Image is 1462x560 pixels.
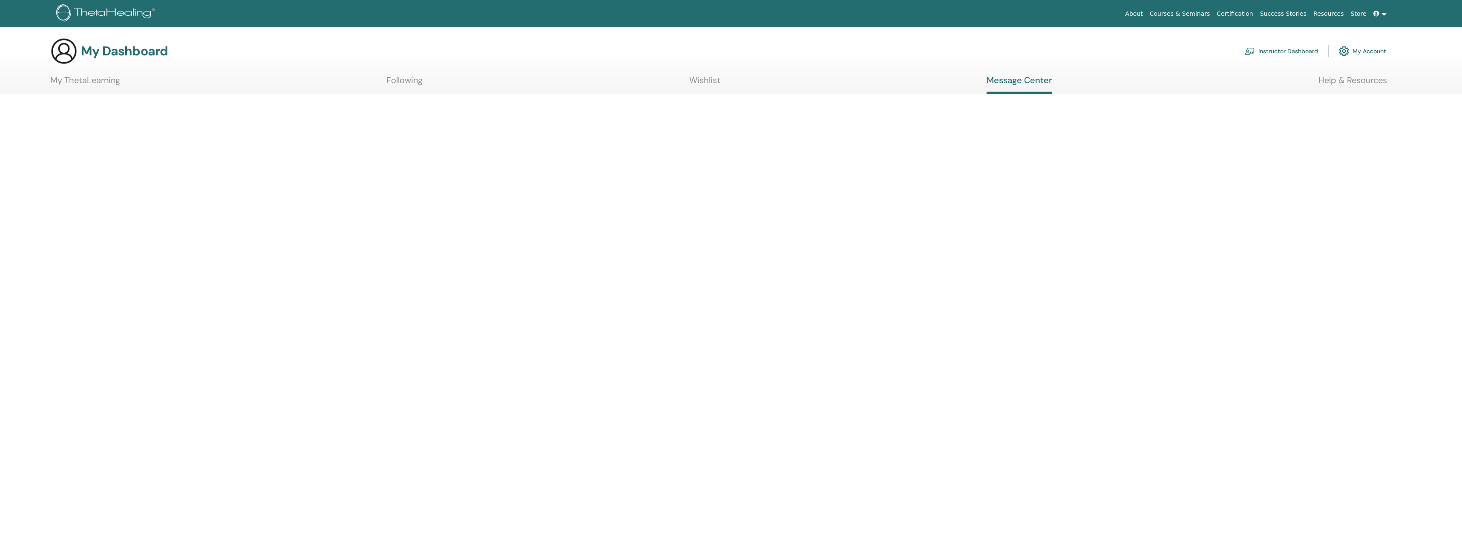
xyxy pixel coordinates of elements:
img: generic-user-icon.jpg [50,38,78,65]
a: My Account [1339,42,1386,61]
a: Success Stories [1257,6,1310,22]
a: Instructor Dashboard [1245,42,1318,61]
a: Resources [1310,6,1347,22]
a: My ThetaLearning [50,75,120,92]
a: Courses & Seminars [1146,6,1214,22]
img: logo.png [56,4,158,23]
a: Wishlist [689,75,720,92]
a: Following [386,75,423,92]
a: Store [1347,6,1370,22]
a: Help & Resources [1318,75,1387,92]
h3: My Dashboard [81,43,168,59]
img: chalkboard-teacher.svg [1245,47,1255,55]
a: Message Center [987,75,1052,94]
a: Certification [1213,6,1256,22]
img: cog.svg [1339,44,1349,58]
a: About [1122,6,1146,22]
